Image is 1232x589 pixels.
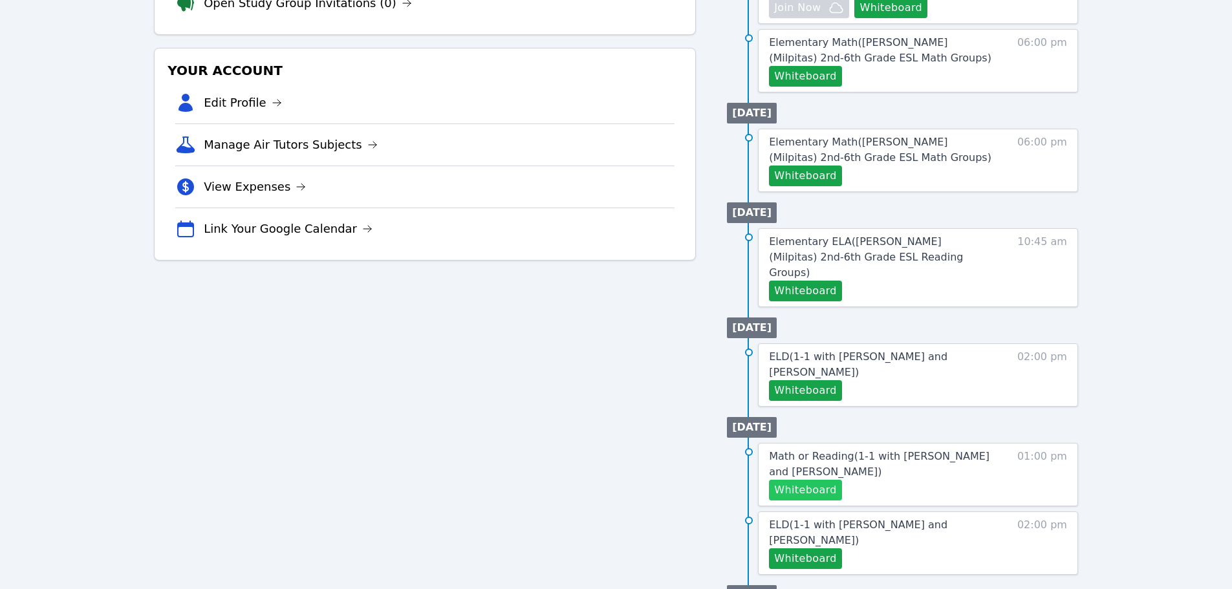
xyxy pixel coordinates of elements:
[769,235,963,279] span: Elementary ELA ( [PERSON_NAME] (Milpitas) 2nd-6th Grade ESL Reading Groups )
[769,134,993,166] a: Elementary Math([PERSON_NAME] (Milpitas) 2nd-6th Grade ESL Math Groups)
[769,166,842,186] button: Whiteboard
[769,36,991,64] span: Elementary Math ( [PERSON_NAME] (Milpitas) 2nd-6th Grade ESL Math Groups )
[204,136,378,154] a: Manage Air Tutors Subjects
[1017,234,1067,301] span: 10:45 am
[769,519,947,546] span: ELD ( 1-1 with [PERSON_NAME] and [PERSON_NAME] )
[769,350,947,378] span: ELD ( 1-1 with [PERSON_NAME] and [PERSON_NAME] )
[727,317,777,338] li: [DATE]
[769,548,842,569] button: Whiteboard
[769,66,842,87] button: Whiteboard
[1017,35,1067,87] span: 06:00 pm
[1017,349,1067,401] span: 02:00 pm
[769,480,842,500] button: Whiteboard
[769,450,989,478] span: Math or Reading ( 1-1 with [PERSON_NAME] and [PERSON_NAME] )
[727,103,777,123] li: [DATE]
[769,234,993,281] a: Elementary ELA([PERSON_NAME] (Milpitas) 2nd-6th Grade ESL Reading Groups)
[1017,517,1067,569] span: 02:00 pm
[204,178,306,196] a: View Expenses
[204,94,282,112] a: Edit Profile
[165,59,685,82] h3: Your Account
[1017,134,1067,186] span: 06:00 pm
[204,220,373,238] a: Link Your Google Calendar
[769,449,993,480] a: Math or Reading(1-1 with [PERSON_NAME] and [PERSON_NAME])
[769,517,993,548] a: ELD(1-1 with [PERSON_NAME] and [PERSON_NAME])
[769,35,993,66] a: Elementary Math([PERSON_NAME] (Milpitas) 2nd-6th Grade ESL Math Groups)
[769,136,991,164] span: Elementary Math ( [PERSON_NAME] (Milpitas) 2nd-6th Grade ESL Math Groups )
[769,281,842,301] button: Whiteboard
[1017,449,1067,500] span: 01:00 pm
[727,202,777,223] li: [DATE]
[727,417,777,438] li: [DATE]
[769,349,993,380] a: ELD(1-1 with [PERSON_NAME] and [PERSON_NAME])
[769,380,842,401] button: Whiteboard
